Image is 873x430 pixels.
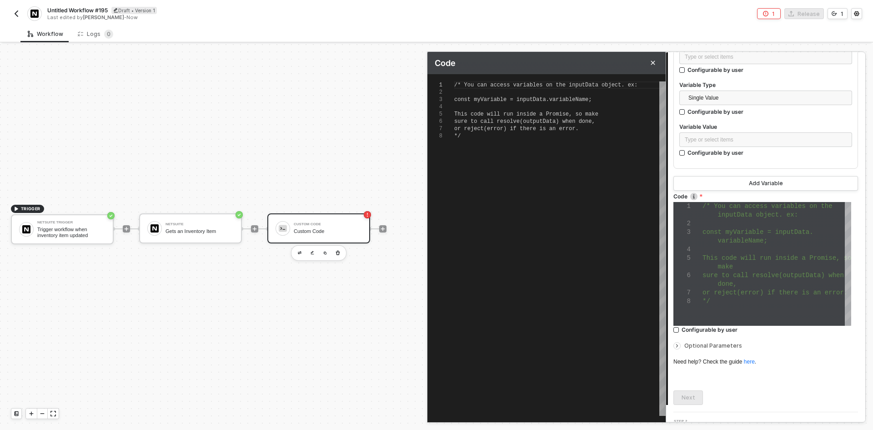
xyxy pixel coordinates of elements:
[702,228,813,236] span: const myVariable = inputData.
[50,411,56,416] span: icon-expand
[674,343,680,349] span: icon-arrow-right-small
[772,10,775,18] div: 1
[749,180,783,187] div: Add Variable
[104,30,113,39] sup: 0
[111,7,157,14] div: Draft • Version 1
[618,82,637,88] span: t. ex:
[29,411,34,416] span: icon-play
[702,254,852,262] span: This code will run inside a Promise, so
[673,254,691,263] div: 5
[673,202,691,211] div: 1
[757,8,781,19] button: 1
[687,149,743,157] div: Configurable by user
[718,237,768,244] span: variableName;
[854,11,859,16] span: icon-settings
[687,108,743,116] div: Configurable by user
[674,420,698,423] span: Step 2
[673,271,691,280] div: 6
[454,118,595,125] span: sure to call resolve(outputData) when done,
[718,280,737,288] span: done,
[784,8,824,19] button: Release
[687,66,743,74] div: Configurable by user
[47,6,108,14] span: Untitled Workflow #195
[427,118,442,125] div: 6
[702,289,848,296] span: or reject(error) if there is an error.
[828,8,848,19] button: 1
[673,192,858,200] label: Code
[684,342,742,349] span: Optional Parameters
[454,126,579,132] span: or reject(error) if there is an error.
[47,14,436,21] div: Last edited by - Now
[679,123,852,131] label: Variable Value
[113,8,118,13] span: icon-edit
[427,89,442,96] div: 2
[679,81,852,89] label: Variable Type
[427,125,442,132] div: 7
[673,228,691,237] div: 3
[454,96,592,103] span: const myVariable = inputData.variableName;
[435,58,456,68] span: Code
[427,132,442,140] div: 8
[673,176,858,191] button: Add Variable
[763,11,768,16] span: icon-error-page
[427,103,442,111] div: 4
[702,272,844,279] span: sure to call resolve(outputData) when
[690,193,697,200] img: icon-info
[40,411,45,416] span: icon-minus
[78,30,113,39] div: Logs
[841,10,843,18] div: 1
[11,8,22,19] button: back
[427,111,442,118] div: 5
[83,14,124,20] span: [PERSON_NAME]
[427,96,442,103] div: 3
[702,202,833,210] span: /* You can access variables on the
[673,245,691,254] div: 4
[718,211,798,218] span: inputData object. ex:
[673,390,703,405] button: Next
[673,297,691,306] div: 8
[673,341,858,351] div: Optional Parameters
[28,30,63,38] div: Workflow
[454,111,598,117] span: This code will run inside a Promise, so make
[647,57,658,68] button: Close
[682,326,738,334] div: Configurable by user
[673,219,691,228] div: 2
[673,358,858,366] div: Need help? Check the guide .
[718,263,733,270] span: make
[832,11,837,16] span: icon-versioning
[13,10,20,17] img: back
[744,359,755,365] a: here
[30,10,38,18] img: integration-icon
[688,91,847,105] span: Single Value
[454,81,455,82] textarea: Editor content;Press Alt+F1 for Accessibility Options.
[673,288,691,297] div: 7
[427,81,442,89] div: 1
[454,82,618,88] span: /* You can access variables on the inputData objec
